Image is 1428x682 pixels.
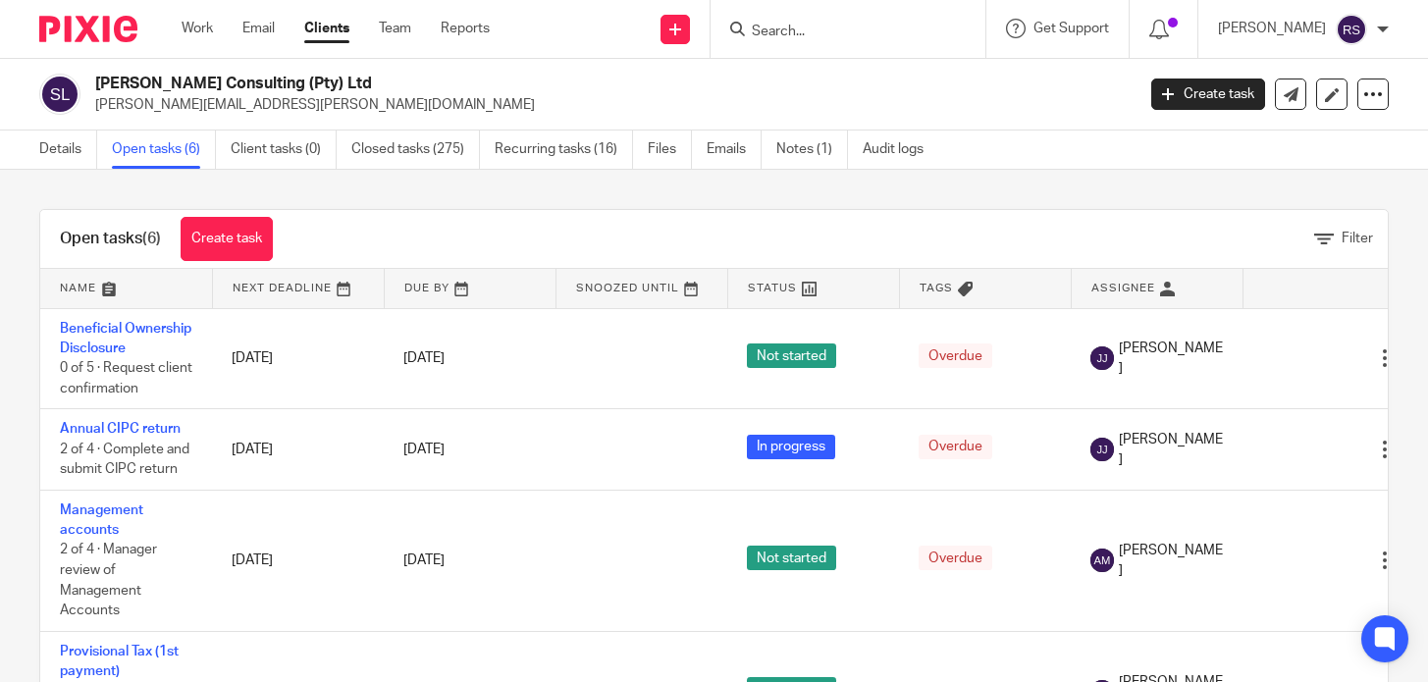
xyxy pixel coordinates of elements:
a: Details [39,131,97,169]
span: Get Support [1033,22,1109,35]
a: Clients [304,19,349,38]
td: [DATE] [212,409,384,490]
td: [DATE] [212,490,384,631]
a: Create task [181,217,273,261]
span: 2 of 4 · Complete and submit CIPC return [60,443,189,477]
a: Work [182,19,213,38]
span: Overdue [919,343,992,368]
span: Overdue [919,435,992,459]
a: Files [648,131,692,169]
span: Tags [920,283,953,293]
span: [PERSON_NAME] [1119,541,1223,581]
h1: Open tasks [60,229,161,249]
span: [DATE] [403,553,445,567]
a: Management accounts [60,503,143,537]
span: 0 of 5 · Request client confirmation [60,361,192,395]
img: svg%3E [39,74,80,115]
span: 2 of 4 · Manager review of Management Accounts [60,544,157,618]
span: Not started [747,546,836,570]
td: [DATE] [212,308,384,409]
img: Pixie [39,16,137,42]
img: svg%3E [1336,14,1367,45]
a: Client tasks (0) [231,131,337,169]
a: Closed tasks (275) [351,131,480,169]
a: Audit logs [863,131,938,169]
a: Open tasks (6) [112,131,216,169]
span: Status [748,283,797,293]
img: svg%3E [1090,549,1114,572]
a: Email [242,19,275,38]
a: Annual CIPC return [60,422,181,436]
a: Provisional Tax (1st payment) [60,645,179,678]
span: [DATE] [403,351,445,365]
img: svg%3E [1090,346,1114,370]
a: Recurring tasks (16) [495,131,633,169]
img: svg%3E [1090,438,1114,461]
h2: [PERSON_NAME] Consulting (Pty) Ltd [95,74,917,94]
span: [PERSON_NAME] [1119,339,1223,379]
a: Team [379,19,411,38]
span: Filter [1342,232,1373,245]
span: In progress [747,435,835,459]
span: Snoozed Until [576,283,679,293]
a: Notes (1) [776,131,848,169]
span: (6) [142,231,161,246]
span: [PERSON_NAME] [1119,430,1223,470]
span: Overdue [919,546,992,570]
a: Beneficial Ownership Disclosure [60,322,191,355]
a: Emails [707,131,762,169]
a: Create task [1151,79,1265,110]
a: Reports [441,19,490,38]
p: [PERSON_NAME][EMAIL_ADDRESS][PERSON_NAME][DOMAIN_NAME] [95,95,1122,115]
span: Not started [747,343,836,368]
p: [PERSON_NAME] [1218,19,1326,38]
input: Search [750,24,926,41]
span: [DATE] [403,443,445,456]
